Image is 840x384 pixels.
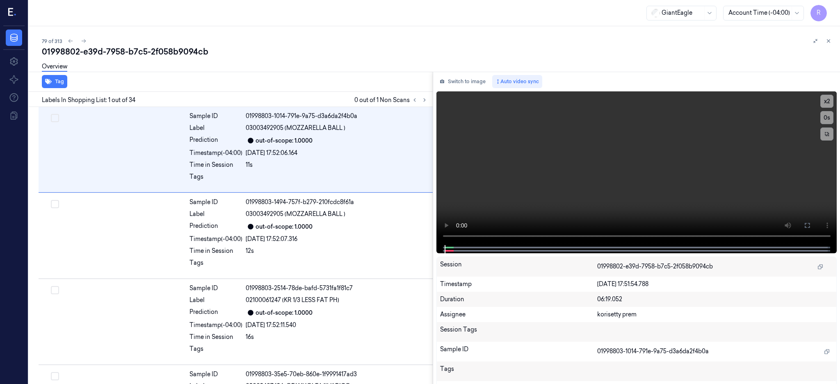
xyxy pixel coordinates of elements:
div: Time in Session [189,333,242,341]
span: 03003492905 (MOZZARELLA BALL ) [246,210,345,218]
button: R [810,5,827,21]
div: [DATE] 17:52:06.164 [246,149,428,157]
div: Sample ID [440,345,597,358]
div: 12s [246,247,428,255]
div: 01998803-35e5-70eb-860e-1f9991417ad3 [246,370,428,379]
button: 0s [820,111,833,124]
div: Session [440,260,597,273]
div: 06:19.052 [597,295,833,304]
span: 01998803-1014-791e-9a75-d3a6da2f4b0a [597,347,709,356]
span: Labels In Shopping List: 1 out of 34 [42,96,135,105]
div: 16s [246,333,428,341]
span: 03003492905 (MOZZARELLA BALL ) [246,124,345,132]
div: Timestamp (-04:00) [189,321,242,329]
div: [DATE] 17:52:11.540 [246,321,428,329]
div: Time in Session [189,161,242,169]
div: 01998803-2514-78de-bafd-5731fa1f81c7 [246,284,428,293]
button: Select row [51,114,59,122]
div: Label [189,210,242,218]
div: Session Tags [440,325,597,339]
div: Label [189,124,242,132]
button: Switch to image [436,75,489,88]
span: 02100061247 (KR 1/3 LESS FAT PH) [246,296,339,304]
span: 79 of 313 [42,38,62,45]
button: Tag [42,75,67,88]
div: [DATE] 17:52:07.316 [246,235,428,243]
div: Timestamp (-04:00) [189,149,242,157]
div: Timestamp [440,280,597,289]
div: Tags [189,173,242,186]
span: 0 out of 1 Non Scans [354,95,429,105]
div: Label [189,296,242,304]
button: Select row [51,286,59,294]
button: Select row [51,372,59,380]
div: Prediction [189,308,242,318]
div: Time in Session [189,247,242,255]
div: out-of-scope: 1.0000 [256,136,313,145]
button: Auto video sync [492,75,542,88]
div: Duration [440,295,597,304]
div: Prediction [189,222,242,232]
div: out-of-scope: 1.0000 [256,309,313,317]
div: 01998803-1494-757f-b279-210fcdc8f61a [246,198,428,207]
div: out-of-scope: 1.0000 [256,223,313,231]
div: Sample ID [189,284,242,293]
div: Sample ID [189,198,242,207]
div: Assignee [440,310,597,319]
div: [DATE] 17:51:54.788 [597,280,833,289]
div: korisetty prem [597,310,833,319]
div: 01998802-e39d-7958-b7c5-2f058b9094cb [42,46,833,57]
div: Tags [189,345,242,358]
div: Tags [440,365,597,378]
div: Timestamp (-04:00) [189,235,242,243]
span: 01998802-e39d-7958-b7c5-2f058b9094cb [597,262,713,271]
div: Tags [189,259,242,272]
div: 11s [246,161,428,169]
div: Prediction [189,136,242,145]
div: Sample ID [189,370,242,379]
button: Select row [51,200,59,208]
div: 01998803-1014-791e-9a75-d3a6da2f4b0a [246,112,428,120]
button: x2 [820,95,833,108]
a: Overview [42,62,67,72]
div: Sample ID [189,112,242,120]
